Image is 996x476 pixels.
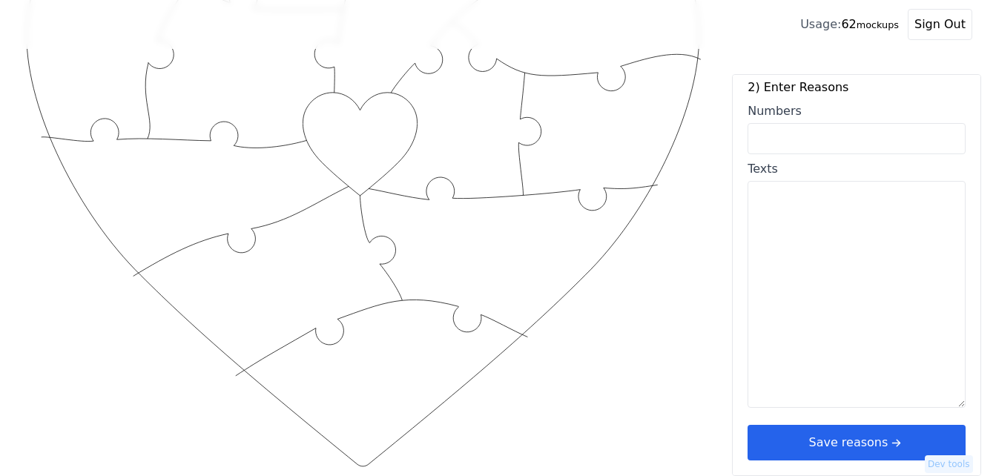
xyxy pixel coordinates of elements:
button: Dev tools [925,455,973,473]
label: 2) Enter Reasons [748,79,966,96]
svg: arrow right short [888,434,904,451]
span: Usage: [800,17,841,31]
button: Sign Out [908,9,972,40]
div: Numbers [748,102,966,120]
button: Save reasonsarrow right short [748,425,966,460]
textarea: Texts [748,181,966,408]
div: 62 [800,16,899,33]
small: mockups [857,19,899,30]
div: Texts [748,160,966,178]
input: Numbers [748,123,966,154]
